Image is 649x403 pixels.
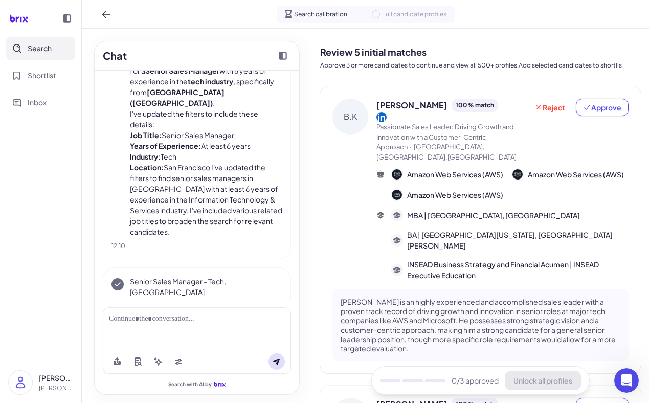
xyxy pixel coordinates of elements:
[28,97,47,108] span: Inbox
[103,48,127,63] h2: Chat
[130,141,282,151] li: At least 6 years
[341,297,620,353] p: [PERSON_NAME] is an highly experienced and accomplished sales leader with a proven track record o...
[145,66,219,75] strong: Senior Sales Manager
[576,99,629,116] button: Approve
[130,130,282,141] li: Senior Sales Manager
[392,169,402,180] img: 公司logo
[130,152,161,161] strong: Industry:
[9,371,32,394] img: user_logo.png
[410,143,412,151] span: ·
[376,123,514,151] span: Passionate Sales Leader: Driving Growth and Innovation with a Customer-Centric Approach
[130,141,201,150] strong: Years of Experience:
[382,10,446,19] span: Full candidate profiles
[528,99,572,116] button: Reject
[452,99,498,112] div: 100 % match
[583,102,621,113] span: Approve
[407,169,503,180] span: Amazon Web Services (AWS)
[376,143,517,161] span: [GEOGRAPHIC_DATA],[GEOGRAPHIC_DATA],[GEOGRAPHIC_DATA]
[39,384,73,393] p: [PERSON_NAME][EMAIL_ADDRESS][DOMAIN_NAME]
[130,151,282,162] li: Tech
[320,61,641,70] p: Approve 3 or more candidates to continue and view all 500+ profiles.Add selected candidates to sh...
[268,353,285,370] button: Send message
[528,169,624,180] span: Amazon Web Services (AWS)
[6,37,75,60] button: Search
[6,64,75,87] button: Shortlist
[614,368,639,393] iframe: Intercom live chat
[392,190,402,200] img: 公司logo
[130,108,282,130] p: I've updated the filters to include these details:
[534,102,565,113] span: Reject
[275,48,291,64] button: Collapse chat
[188,77,233,86] strong: tech industry
[6,91,75,114] button: Inbox
[130,163,164,172] strong: Location:
[376,99,447,111] span: [PERSON_NAME]
[320,45,641,59] h2: Review 5 initial matches
[407,230,629,251] span: BA | [GEOGRAPHIC_DATA][US_STATE], [GEOGRAPHIC_DATA][PERSON_NAME]
[28,43,52,54] span: Search
[407,210,580,221] span: MBA | [GEOGRAPHIC_DATA], [GEOGRAPHIC_DATA]
[407,190,503,200] span: Amazon Web Services (AWS)
[130,130,162,140] strong: Job Title:
[130,87,225,107] strong: [GEOGRAPHIC_DATA] ([GEOGRAPHIC_DATA])
[39,373,73,384] p: [PERSON_NAME]
[111,241,282,251] div: 12:10
[294,10,347,19] span: Search calibration
[28,70,56,81] span: Shortlist
[452,375,499,386] span: 0 /3 approved
[168,381,212,388] span: Search with AI by
[512,169,523,180] img: 公司logo
[407,259,629,281] span: INSEAD Business Strategy and Financial Acumen | INSEAD Executive Education
[130,276,282,298] p: Senior Sales Manager - Tech, [GEOGRAPHIC_DATA]
[109,353,125,370] button: Upload file
[130,55,282,108] p: Thank you for the clarification! You're looking for a with 6 years of experience in the , specifi...
[130,162,282,237] li: San Francisco I've updated the filters to find senior sales managers in [GEOGRAPHIC_DATA] with at...
[332,99,368,135] div: B.K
